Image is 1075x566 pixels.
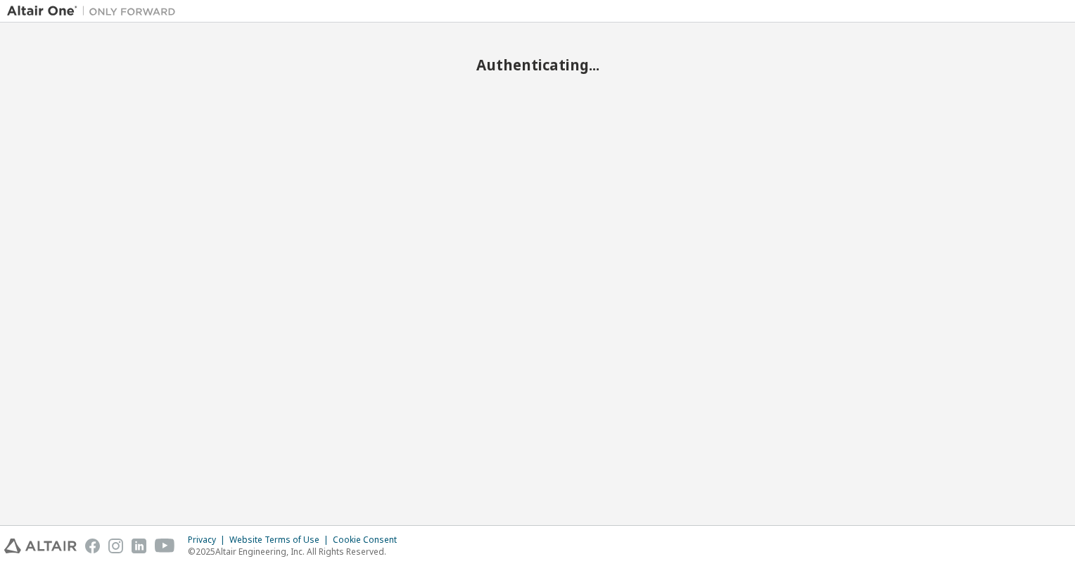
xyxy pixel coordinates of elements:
[7,56,1068,74] h2: Authenticating...
[188,546,405,558] p: © 2025 Altair Engineering, Inc. All Rights Reserved.
[155,539,175,553] img: youtube.svg
[108,539,123,553] img: instagram.svg
[7,4,183,18] img: Altair One
[229,534,333,546] div: Website Terms of Use
[85,539,100,553] img: facebook.svg
[132,539,146,553] img: linkedin.svg
[333,534,405,546] div: Cookie Consent
[188,534,229,546] div: Privacy
[4,539,77,553] img: altair_logo.svg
